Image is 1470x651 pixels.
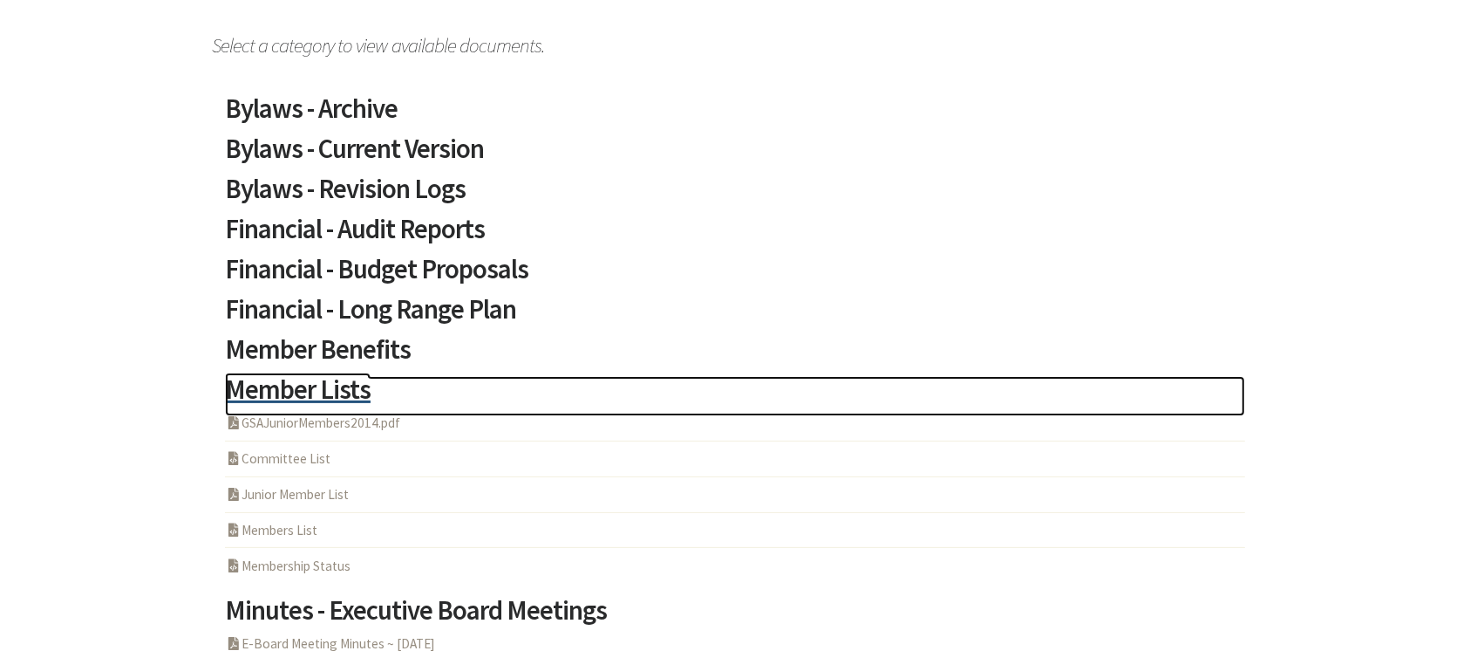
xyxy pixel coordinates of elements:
[225,296,1245,336] a: Financial - Long Range Plan
[225,415,400,431] a: GSAJuniorMembers2014.pdf
[225,637,242,650] i: PDF Acrobat Document
[225,95,1245,135] a: Bylaws - Archive
[225,452,242,465] i: HTML Program
[225,216,1245,256] a: Financial - Audit Reports
[225,486,349,503] a: Junior Member List
[225,135,1245,175] a: Bylaws - Current Version
[225,256,1245,296] a: Financial - Budget Proposals
[225,559,242,572] i: PHP Program
[225,175,1245,216] a: Bylaws - Revision Logs
[225,522,317,538] a: Members List
[225,450,330,467] a: Committee List
[212,25,1258,56] span: Select a category to view available documents.
[225,558,350,574] a: Membership Status
[225,336,1245,376] a: Member Benefits
[225,416,242,429] i: PDF Acrobat Document
[225,524,242,537] i: PHP Program
[225,597,1245,637] a: Minutes - Executive Board Meetings
[225,376,1245,416] a: Member Lists
[225,488,242,501] i: PDF Acrobat Document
